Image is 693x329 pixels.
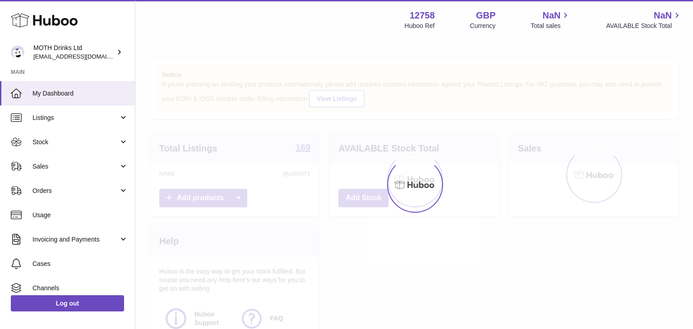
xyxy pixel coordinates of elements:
a: NaN AVAILABLE Stock Total [606,9,682,30]
span: NaN [654,9,672,22]
span: Invoicing and Payments [32,235,119,244]
span: Sales [32,162,119,171]
strong: 12758 [410,9,435,22]
img: internalAdmin-12758@internal.huboo.com [11,46,24,59]
span: Usage [32,211,128,219]
div: MOTH Drinks Ltd [33,44,115,61]
span: [EMAIL_ADDRESS][DOMAIN_NAME] [33,53,133,60]
span: Total sales [531,22,571,30]
span: Stock [32,138,119,146]
span: NaN [542,9,560,22]
span: Orders [32,187,119,195]
a: NaN Total sales [531,9,571,30]
span: AVAILABLE Stock Total [606,22,682,30]
span: My Dashboard [32,89,128,98]
div: Currency [470,22,496,30]
div: Huboo Ref [405,22,435,30]
a: Log out [11,295,124,311]
span: Channels [32,284,128,292]
span: Cases [32,260,128,268]
span: Listings [32,114,119,122]
strong: GBP [476,9,495,22]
